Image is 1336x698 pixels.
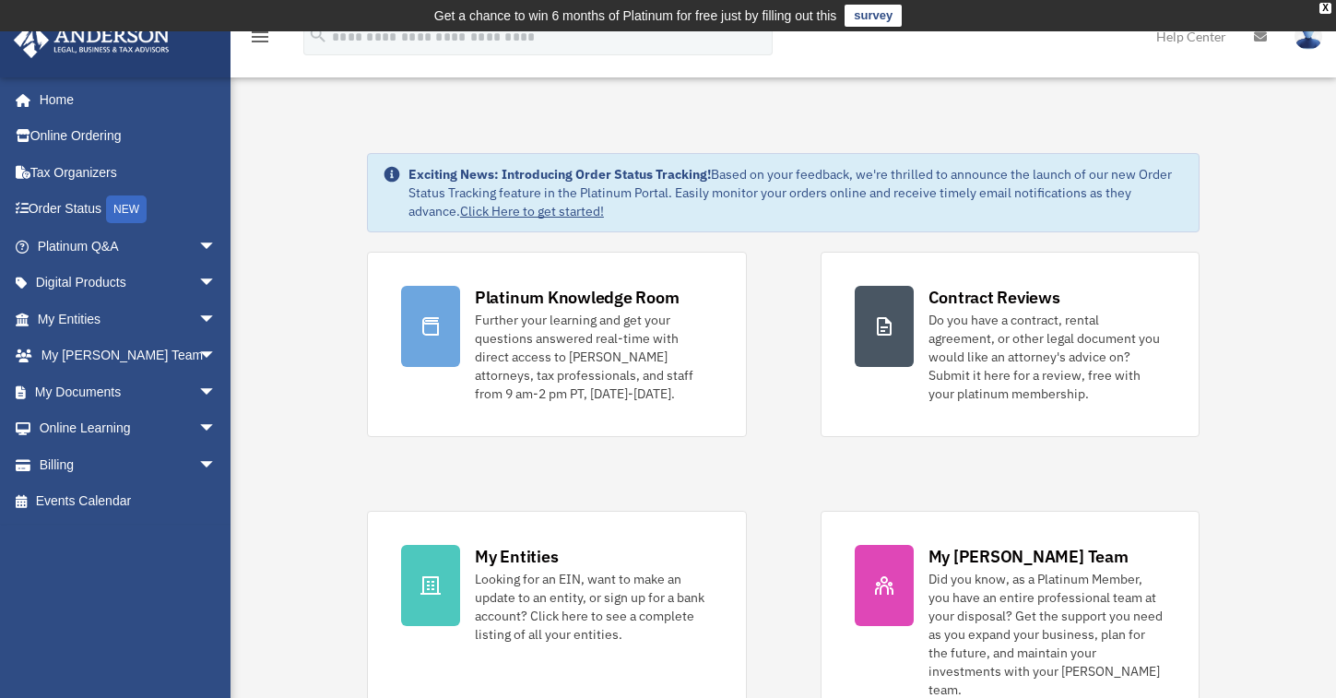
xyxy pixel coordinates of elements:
[308,25,328,45] i: search
[198,265,235,302] span: arrow_drop_down
[198,228,235,266] span: arrow_drop_down
[1295,23,1322,50] img: User Pic
[198,373,235,411] span: arrow_drop_down
[13,337,244,374] a: My [PERSON_NAME] Teamarrow_drop_down
[198,446,235,484] span: arrow_drop_down
[13,301,244,337] a: My Entitiesarrow_drop_down
[408,166,711,183] strong: Exciting News: Introducing Order Status Tracking!
[249,26,271,48] i: menu
[1319,3,1331,14] div: close
[198,410,235,448] span: arrow_drop_down
[13,373,244,410] a: My Documentsarrow_drop_down
[13,191,244,229] a: Order StatusNEW
[928,311,1166,403] div: Do you have a contract, rental agreement, or other legal document you would like an attorney's ad...
[821,252,1200,437] a: Contract Reviews Do you have a contract, rental agreement, or other legal document you would like...
[845,5,902,27] a: survey
[434,5,837,27] div: Get a chance to win 6 months of Platinum for free just by filling out this
[475,311,713,403] div: Further your learning and get your questions answered real-time with direct access to [PERSON_NAM...
[198,301,235,338] span: arrow_drop_down
[13,410,244,447] a: Online Learningarrow_drop_down
[13,228,244,265] a: Platinum Q&Aarrow_drop_down
[13,154,244,191] a: Tax Organizers
[408,165,1184,220] div: Based on your feedback, we're thrilled to announce the launch of our new Order Status Tracking fe...
[198,337,235,375] span: arrow_drop_down
[13,483,244,520] a: Events Calendar
[475,570,713,644] div: Looking for an EIN, want to make an update to an entity, or sign up for a bank account? Click her...
[8,22,175,58] img: Anderson Advisors Platinum Portal
[13,118,244,155] a: Online Ordering
[13,81,235,118] a: Home
[367,252,747,437] a: Platinum Knowledge Room Further your learning and get your questions answered real-time with dire...
[106,195,147,223] div: NEW
[460,203,604,219] a: Click Here to get started!
[928,286,1060,309] div: Contract Reviews
[928,545,1129,568] div: My [PERSON_NAME] Team
[475,545,558,568] div: My Entities
[249,32,271,48] a: menu
[475,286,680,309] div: Platinum Knowledge Room
[13,265,244,302] a: Digital Productsarrow_drop_down
[13,446,244,483] a: Billingarrow_drop_down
